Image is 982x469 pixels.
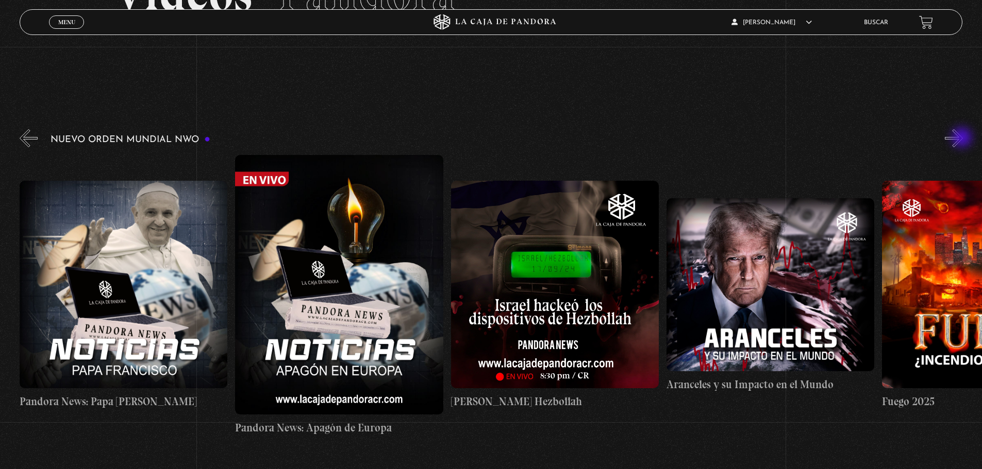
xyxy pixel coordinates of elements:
h4: Pandora News: Papa [PERSON_NAME] [20,393,227,410]
h4: Aranceles y su Impacto en el Mundo [667,376,874,393]
h4: Pandora News: Apagón de Europa [235,420,443,436]
span: [PERSON_NAME] [731,20,812,26]
a: Pandora News: Papa [PERSON_NAME] [20,155,227,436]
h3: Nuevo Orden Mundial NWO [51,135,210,145]
a: View your shopping cart [919,15,933,29]
a: Buscar [864,20,888,26]
a: Aranceles y su Impacto en el Mundo [667,155,874,436]
span: Menu [58,19,75,25]
a: [PERSON_NAME] Hezbollah [451,155,659,436]
span: Cerrar [55,28,79,35]
h4: [PERSON_NAME] Hezbollah [451,393,659,410]
a: Pandora News: Apagón de Europa [235,155,443,436]
button: Previous [20,129,38,147]
button: Next [945,129,963,147]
